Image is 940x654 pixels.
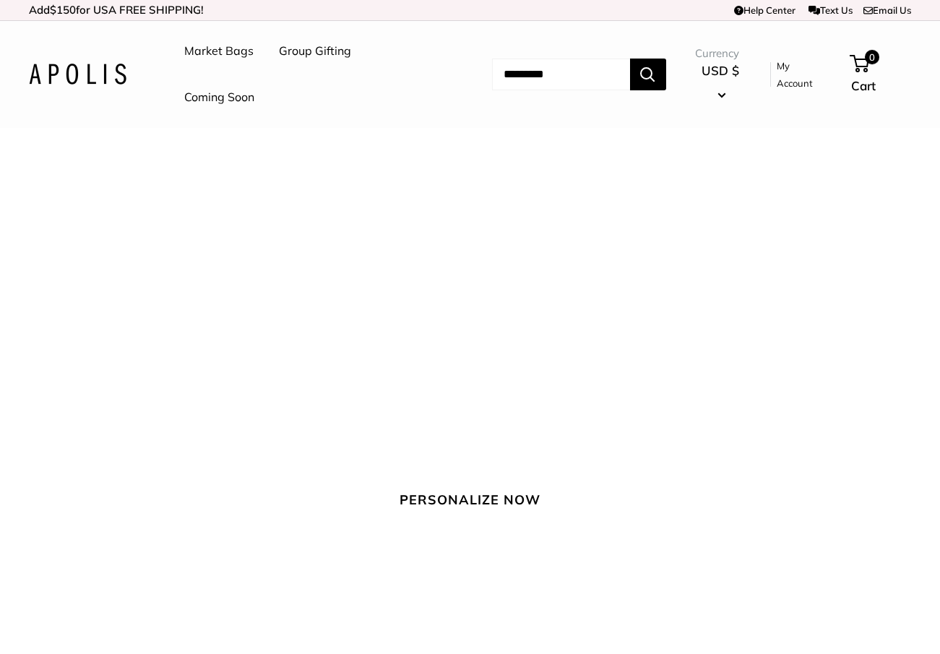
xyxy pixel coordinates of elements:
[50,3,76,17] span: $150
[695,43,746,64] span: Currency
[777,57,826,92] a: My Account
[851,78,876,93] span: Cart
[236,444,705,465] p: Artisan market bags, individually personalized, next day shipping
[865,50,879,64] span: 0
[184,40,254,62] a: Market Bags
[29,64,126,85] img: Apolis
[734,4,795,16] a: Help Center
[851,51,911,98] a: 0 Cart
[630,59,666,90] button: Search
[492,59,630,90] input: Search...
[378,483,562,517] a: Personalize Now
[184,87,254,108] a: Coming Soon
[29,384,911,439] h1: The Original Market Bag
[695,59,746,106] button: USD $
[702,63,739,78] span: USD $
[279,40,351,62] a: Group Gifting
[809,4,853,16] a: Text Us
[863,4,911,16] a: Email Us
